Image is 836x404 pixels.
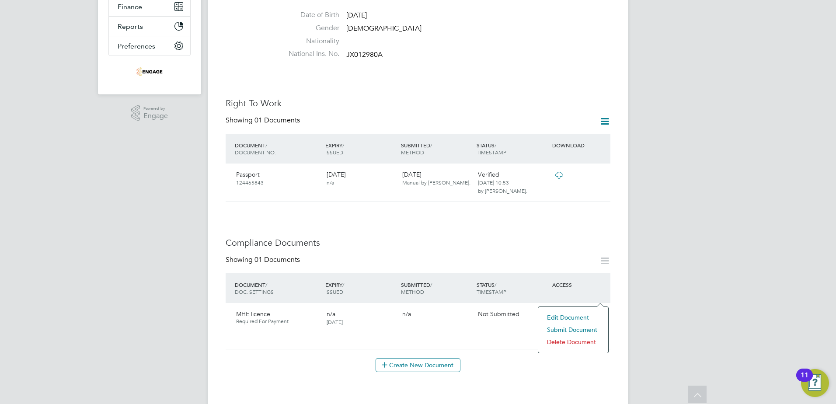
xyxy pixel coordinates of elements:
[226,98,610,109] h3: Right To Work
[278,24,339,33] label: Gender
[131,105,168,122] a: Powered byEngage
[226,237,610,248] h3: Compliance Documents
[478,171,499,178] span: Verified
[323,137,399,160] div: EXPIRY
[801,375,808,387] div: 11
[278,37,339,46] label: Nationality
[226,255,302,265] div: Showing
[323,167,399,190] div: [DATE]
[254,116,300,125] span: 01 Documents
[478,179,509,186] span: [DATE] 10:53
[118,42,155,50] span: Preferences
[325,149,343,156] span: ISSUED
[346,50,383,59] span: JX012980A
[474,137,550,160] div: STATUS
[235,149,276,156] span: DOCUMENT NO.
[233,277,323,300] div: DOCUMENT
[543,311,604,324] li: Edit Document
[401,149,424,156] span: METHOD
[327,310,335,318] span: n/a
[325,288,343,295] span: ISSUED
[474,277,550,300] div: STATUS
[495,281,496,288] span: /
[278,10,339,20] label: Date of Birth
[402,179,470,186] span: Manual by [PERSON_NAME].
[376,358,460,372] button: Create New Document
[235,288,274,295] span: DOC. SETTINGS
[265,142,267,149] span: /
[477,288,506,295] span: TIMESTAMP
[236,310,270,318] span: MHE licence
[236,179,264,186] span: 124465843
[550,277,610,293] div: ACCESS
[342,281,344,288] span: /
[402,310,411,318] span: n/a
[327,318,343,325] span: [DATE]
[399,167,474,190] div: [DATE]
[236,318,320,325] span: Required For Payment
[477,149,506,156] span: TIMESTAMP
[233,167,323,190] div: Passport
[401,288,424,295] span: METHOD
[399,137,474,160] div: SUBMITTED
[478,187,527,194] span: by [PERSON_NAME].
[495,142,496,149] span: /
[543,324,604,336] li: Submit Document
[430,142,432,149] span: /
[550,137,610,153] div: DOWNLOAD
[346,11,367,20] span: [DATE]
[136,65,163,79] img: acceptrec-logo-retina.png
[346,24,421,33] span: [DEMOGRAPHIC_DATA]
[118,22,143,31] span: Reports
[108,65,191,79] a: Go to home page
[478,310,519,318] span: Not Submitted
[118,3,142,11] span: Finance
[109,36,190,56] button: Preferences
[543,336,604,348] li: Delete Document
[254,255,300,264] span: 01 Documents
[233,137,323,160] div: DOCUMENT
[323,277,399,300] div: EXPIRY
[109,17,190,36] button: Reports
[342,142,344,149] span: /
[278,49,339,59] label: National Ins. No.
[143,112,168,120] span: Engage
[226,116,302,125] div: Showing
[399,277,474,300] div: SUBMITTED
[801,369,829,397] button: Open Resource Center, 11 new notifications
[143,105,168,112] span: Powered by
[265,281,267,288] span: /
[430,281,432,288] span: /
[327,179,334,186] span: n/a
